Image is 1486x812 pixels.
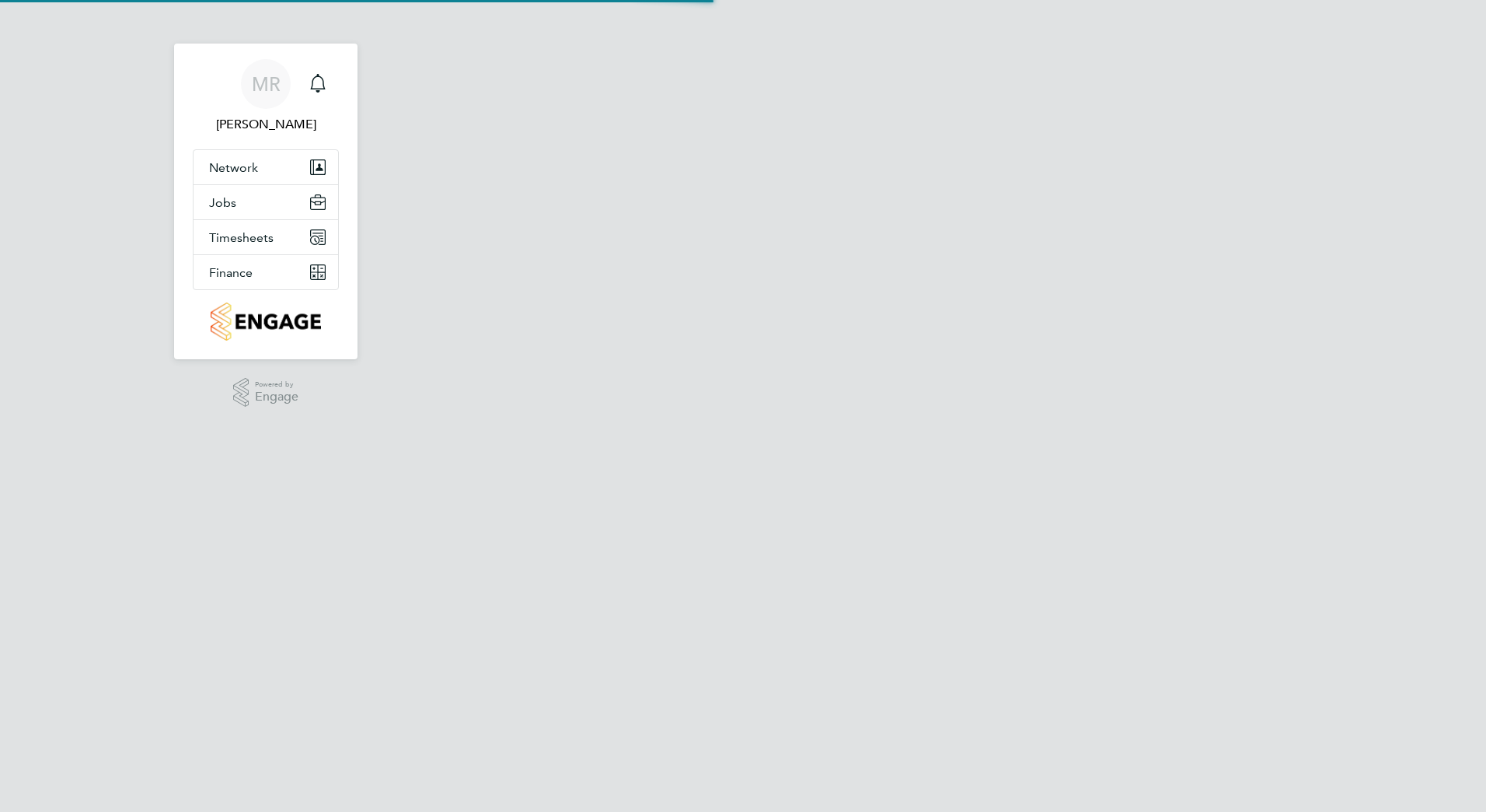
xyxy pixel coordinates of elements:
[255,390,298,404] span: Engage
[193,303,339,341] a: Go to home page
[174,44,358,359] nav: Main navigation
[211,303,320,341] img: countryside-properties-logo-retina.png
[194,220,338,254] button: Timesheets
[194,255,338,289] button: Finance
[233,378,299,408] a: Powered byEngage
[209,195,236,210] span: Jobs
[209,230,274,245] span: Timesheets
[193,115,339,134] span: Martin Routh
[255,378,298,391] span: Powered by
[193,59,339,134] a: MR[PERSON_NAME]
[209,160,258,175] span: Network
[194,185,338,219] button: Jobs
[209,265,253,280] span: Finance
[194,150,338,184] button: Network
[252,74,281,94] span: MR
